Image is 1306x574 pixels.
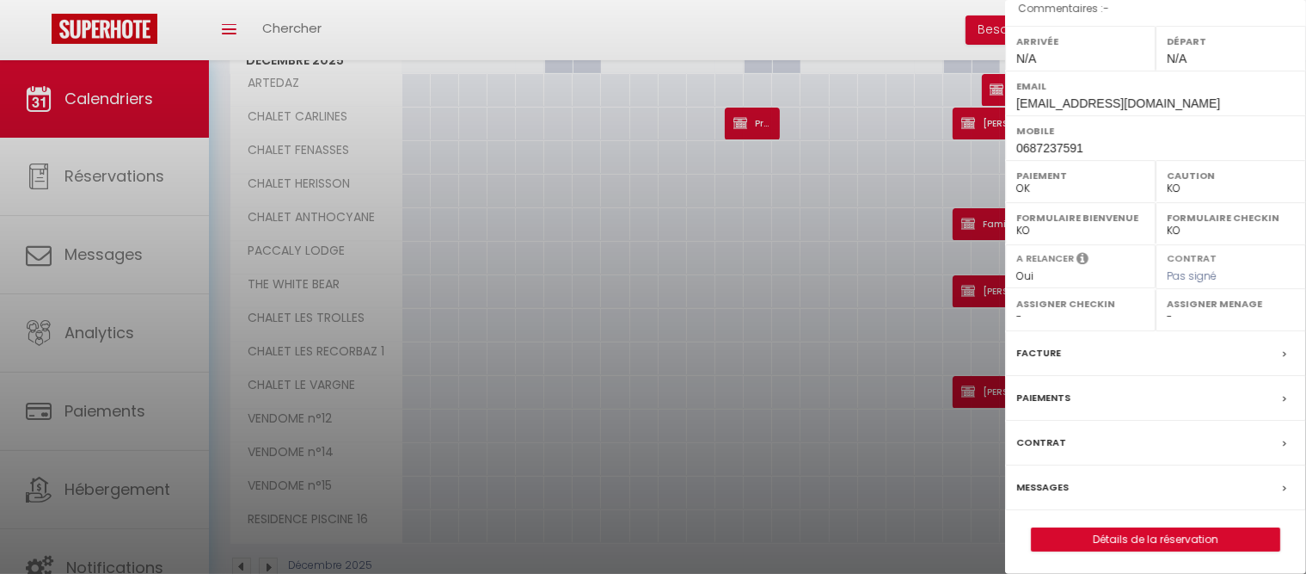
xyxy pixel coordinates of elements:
span: [EMAIL_ADDRESS][DOMAIN_NAME] [1016,96,1220,110]
label: Facture [1016,344,1061,362]
span: 0687237591 [1016,141,1083,155]
label: Email [1016,77,1295,95]
span: N/A [1167,52,1186,65]
button: Détails de la réservation [1031,528,1280,552]
label: Contrat [1167,251,1217,262]
label: Paiement [1016,167,1144,184]
label: Arrivée [1016,33,1144,50]
a: Détails de la réservation [1032,528,1279,551]
span: - [1103,1,1109,15]
label: Contrat [1016,434,1066,452]
label: Assigner Checkin [1016,295,1144,312]
label: Départ [1167,33,1295,50]
label: A relancer [1016,251,1074,266]
label: Caution [1167,167,1295,184]
label: Formulaire Checkin [1167,209,1295,226]
label: Formulaire Bienvenue [1016,209,1144,226]
label: Paiements [1016,389,1070,407]
i: Sélectionner OUI si vous souhaiter envoyer les séquences de messages post-checkout [1076,251,1088,270]
label: Mobile [1016,122,1295,139]
label: Messages [1016,478,1069,497]
span: N/A [1016,52,1036,65]
span: Pas signé [1167,268,1217,283]
label: Assigner Menage [1167,295,1295,312]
